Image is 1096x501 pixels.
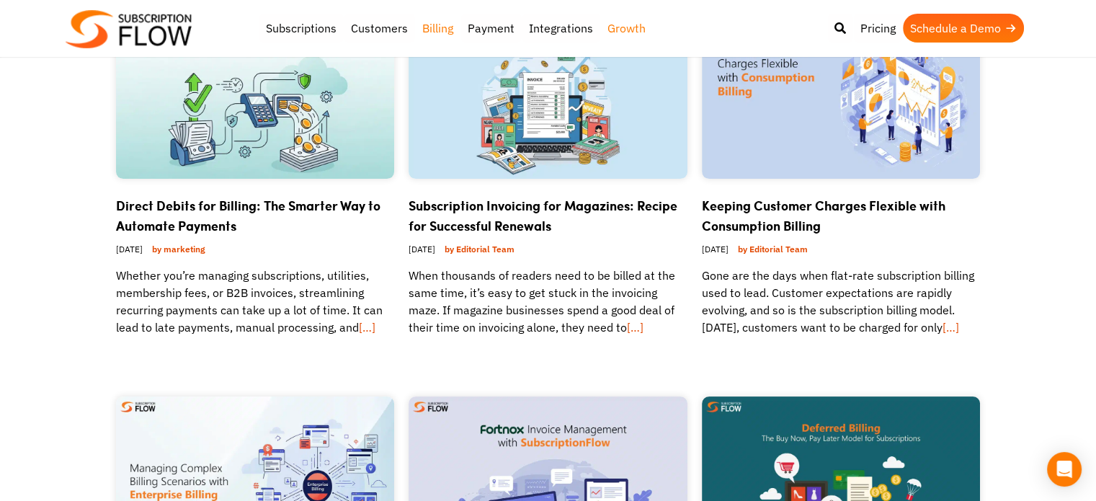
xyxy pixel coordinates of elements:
[702,236,981,267] div: [DATE]
[943,320,959,334] a: […]
[600,14,653,43] a: Growth
[116,236,395,267] div: [DATE]
[853,14,903,43] a: Pricing
[460,14,522,43] a: Payment
[409,196,677,235] a: Subscription Invoicing for Magazines: Recipe for Successful Renewals
[344,14,415,43] a: Customers
[702,196,945,235] a: Keeping Customer Charges Flexible with Consumption Billing
[66,10,192,48] img: Subscriptionflow
[627,320,643,334] a: […]
[359,320,375,334] a: […]
[732,240,814,258] a: by Editorial Team
[903,14,1024,43] a: Schedule a Demo
[116,267,395,336] p: Whether you’re managing subscriptions, utilities, membership fees, or B2B invoices, streamlining ...
[415,14,460,43] a: Billing
[439,240,520,258] a: by Editorial Team
[1047,452,1082,487] div: Open Intercom Messenger
[259,14,344,43] a: Subscriptions
[702,267,981,336] p: Gone are the days when flat-rate subscription billing used to lead. Customer expectations are rap...
[146,240,211,258] a: by marketing
[116,196,380,235] a: Direct Debits for Billing: The Smarter Way to Automate Payments
[409,236,687,267] div: [DATE]
[409,267,687,336] p: When thousands of readers need to be billed at the same time, it’s easy to get stuck in the invoi...
[522,14,600,43] a: Integrations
